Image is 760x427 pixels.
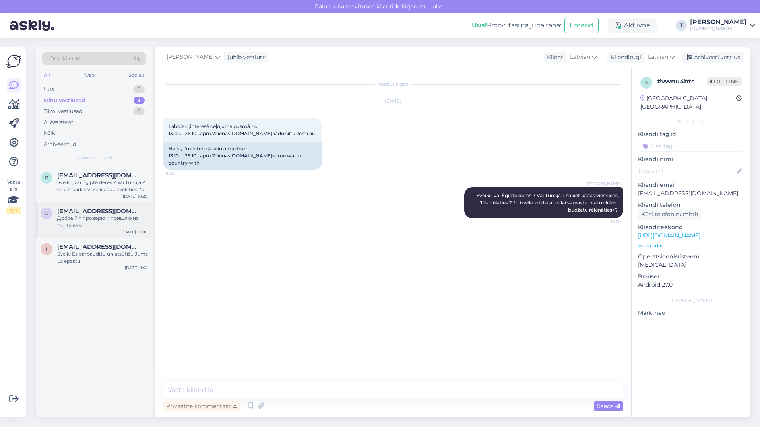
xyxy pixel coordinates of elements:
b: Uus! [472,21,487,29]
span: o [45,210,48,216]
p: Kliendi tag'id [638,130,744,138]
div: Vaata siia [6,179,21,214]
span: Sveiki , vai Ēgipte derēs ? Vai Turcija ? sakiet kādas viesnīcas Jūs vēlaties ? Jo izvēle ļoti li... [477,192,619,213]
p: Operatsioonisüsteem [638,252,744,261]
div: Proovi tasuta juba täna: [472,21,561,30]
div: juhib vestlust [225,53,265,62]
div: AI Assistent [44,118,73,126]
a: [URL][DOMAIN_NAME] [638,232,700,239]
div: Socials [127,70,146,80]
div: Sveiki Es pārbaudīšu un atsūtīšu Jums uz epastu [57,250,148,265]
div: 0 [133,107,145,115]
span: inesesemjonova7@gmail.com [57,243,140,250]
span: 10:13 [165,170,195,176]
div: Hello, I'm interested in a trip from 13.10.....26.10...apm.7dienas some warm country with. [163,142,322,170]
span: i [46,246,47,252]
span: Minu vestlused [76,154,112,161]
div: Klient [544,53,563,62]
div: 2 / 3 [6,207,21,214]
button: Emailid [564,18,599,33]
input: Lisa tag [638,140,744,152]
span: olita2017@inbox.lv [57,208,140,215]
div: Küsi telefoninumbrit [638,209,702,220]
span: [PERSON_NAME] [587,181,621,187]
div: [DATE] 10:00 [122,229,148,235]
p: Märkmed [638,309,744,317]
a: [PERSON_NAME][DOMAIN_NAME] [690,19,755,32]
span: Offline [707,77,742,86]
div: Web [82,70,96,80]
span: Otsi kliente [49,54,81,63]
input: Lisa nimi [638,167,735,176]
div: [DATE] [163,97,623,105]
p: Android 27.0 [638,281,744,289]
div: [PERSON_NAME] [690,19,746,25]
div: 3 [134,97,145,105]
p: [MEDICAL_DATA] [638,261,744,269]
p: Kliendi telefon [638,201,744,209]
a: [DOMAIN_NAME] [230,153,272,159]
div: Kõik [44,129,55,137]
div: [DATE] 9:42 [125,265,148,271]
div: Kliendi info [638,118,744,125]
div: Tiimi vestlused [44,107,83,115]
div: Privaatne kommentaar [163,401,240,411]
span: Rigondab@gmail.com [57,172,140,179]
div: Uus [44,85,54,93]
span: v [645,80,648,85]
div: Klienditugi [607,53,641,62]
a: [DOMAIN_NAME] [230,130,272,136]
div: [GEOGRAPHIC_DATA], [GEOGRAPHIC_DATA] [640,94,736,111]
div: # vwnu4bts [657,77,707,86]
span: Latvian [648,53,668,62]
div: Arhiveeritud [44,140,76,148]
img: Askly Logo [6,54,21,69]
span: [PERSON_NAME] [167,53,214,62]
span: R [45,175,48,181]
span: Saada [597,402,620,410]
span: Labdien ,interesē ceļojums posmā no 13.10.....26.10...apm.7dienas kādu siltu zemi ar. [169,123,315,136]
div: Minu vestlused [44,97,85,105]
p: Brauser [638,272,744,281]
div: [PERSON_NAME] [638,297,744,304]
p: Kliendi nimi [638,155,744,163]
span: Luba [427,3,445,10]
div: [DATE] 10:20 [123,193,148,199]
p: Klienditeekond [638,223,744,231]
div: T [676,20,687,31]
span: Latvian [570,53,590,62]
div: Sveiki , vai Ēgipte derēs ? Vai Turcija ? sakiet kādas viesnīcas Jūs vēlaties ? Jo izvēle ļoti li... [57,179,148,193]
div: Arhiveeri vestlus [682,52,743,63]
div: Vestlus algas [163,81,623,88]
div: Aktiivne [608,18,657,33]
p: Kliendi email [638,181,744,189]
div: Добрый я проверю и пришлю на почту вам [57,215,148,229]
span: 10:20 [591,219,621,225]
p: Vaata edasi ... [638,242,744,249]
div: 0 [133,85,145,93]
div: All [42,70,51,80]
p: [EMAIL_ADDRESS][DOMAIN_NAME] [638,189,744,198]
div: [DOMAIN_NAME] [690,25,746,32]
